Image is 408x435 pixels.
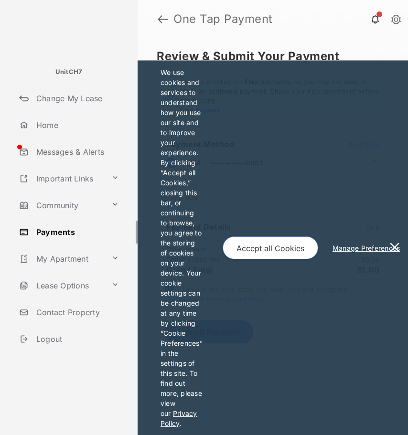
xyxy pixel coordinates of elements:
[15,328,138,350] a: Logout
[15,87,138,110] a: Change My Lease
[161,409,197,427] u: Privacy Policy
[157,51,381,62] h5: Review & Submit Your Payment
[223,236,318,259] button: Accept all Cookies
[15,221,138,244] a: Payments
[15,247,107,270] a: My Apartment
[15,114,138,137] a: Home
[15,274,107,297] a: Lease Options
[161,67,203,428] p: We use cookies and services to understand how you use our site and to improve your experience. By...
[15,140,138,163] a: Messages & Alerts
[15,194,107,217] a: Community
[173,13,393,25] strong: One Tap Payment
[333,244,404,252] u: Manage Preferences
[15,301,138,324] a: Contact Property
[55,67,83,77] p: UnitCH7
[15,167,107,190] a: Important Links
